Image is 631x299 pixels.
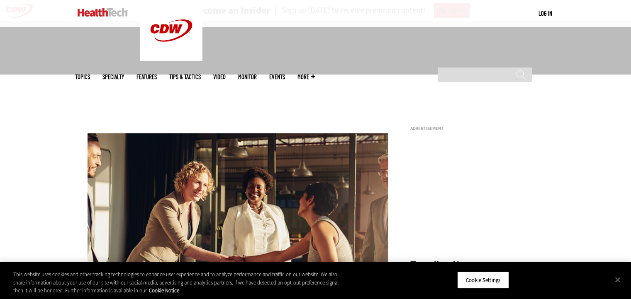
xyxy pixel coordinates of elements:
[609,270,627,289] button: Close
[238,74,257,80] a: MonITor
[457,271,509,289] button: Cookie Settings
[13,270,347,295] div: This website uses cookies and other tracking technologies to enhance user experience and to analy...
[410,134,535,238] iframe: advertisement
[136,74,157,80] a: Features
[213,74,226,80] a: Video
[88,133,389,296] img: business leaders shake hands in conference room
[169,74,201,80] a: Tips & Tactics
[269,74,285,80] a: Events
[538,9,552,18] div: User menu
[538,10,552,17] a: Log in
[102,74,124,80] span: Specialty
[149,287,179,294] a: More information about your privacy
[297,74,315,80] span: More
[410,126,535,131] h3: Advertisement
[75,74,90,80] span: Topics
[410,260,535,270] h3: Trending Now
[78,8,128,17] img: Home
[140,55,202,63] a: CDW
